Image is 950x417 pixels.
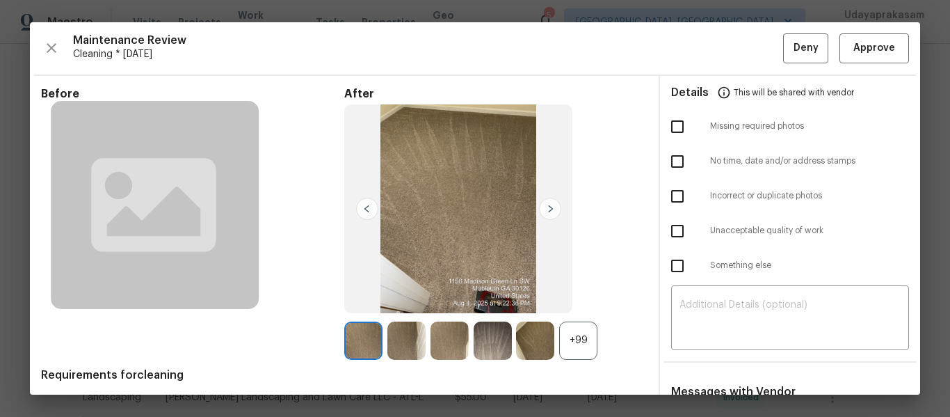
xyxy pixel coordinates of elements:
div: Something else [660,249,920,283]
div: No time, date and/or address stamps [660,144,920,179]
span: This will be shared with vendor [734,76,854,109]
span: Unacceptable quality of work [710,225,909,237]
div: +99 [559,322,597,360]
span: No time, date and/or address stamps [710,155,909,167]
div: Missing required photos [660,109,920,144]
div: Unacceptable quality of work [660,214,920,249]
span: Before [41,87,344,101]
span: Requirements for cleaning [41,368,647,382]
div: Incorrect or duplicate photos [660,179,920,214]
span: Maintenance Review [73,33,783,47]
img: right-chevron-button-url [539,198,561,220]
button: Deny [783,33,828,63]
span: Missing required photos [710,120,909,132]
img: left-chevron-button-url [356,198,378,220]
span: Incorrect or duplicate photos [710,190,909,202]
span: Messages with Vendor [671,386,796,398]
span: Deny [794,40,819,57]
span: Approve [853,40,895,57]
span: Something else [710,260,909,272]
button: Approve [839,33,909,63]
span: After [344,87,647,101]
span: Cleaning * [DATE] [73,47,783,61]
span: Details [671,76,709,109]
